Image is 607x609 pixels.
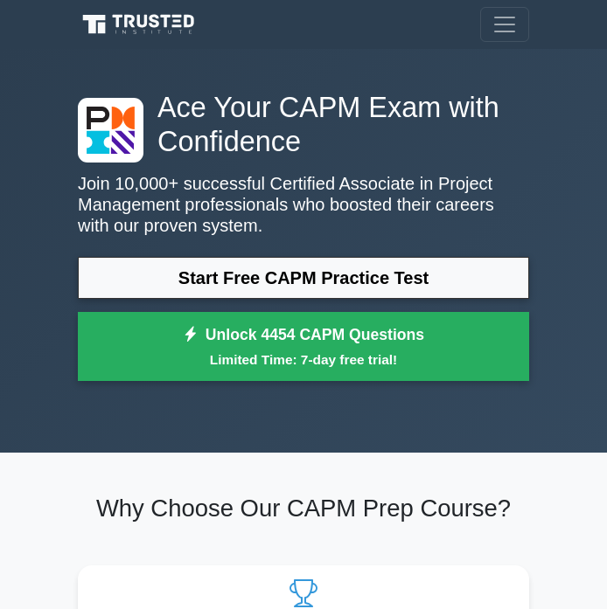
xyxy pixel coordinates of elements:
a: Unlock 4454 CAPM QuestionsLimited Time: 7-day free trial! [78,312,529,382]
button: Toggle navigation [480,7,529,42]
p: Join 10,000+ successful Certified Associate in Project Management professionals who boosted their... [78,173,529,236]
a: Start Free CAPM Practice Test [78,257,529,299]
h2: Why Choose Our CAPM Prep Course? [78,495,529,523]
h1: Ace Your CAPM Exam with Confidence [78,91,529,159]
small: Limited Time: 7-day free trial! [100,349,507,370]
